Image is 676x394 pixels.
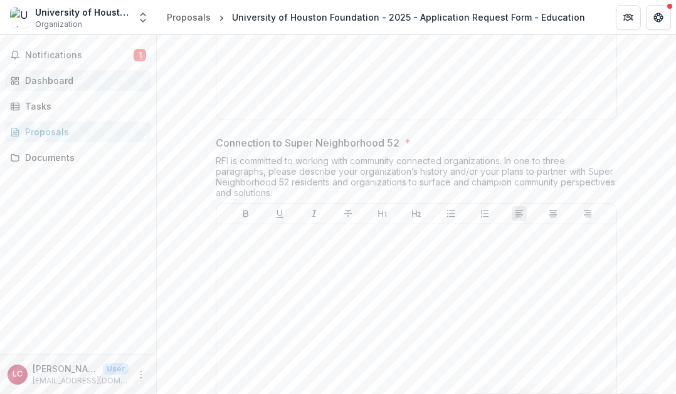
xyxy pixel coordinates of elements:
button: Heading 2 [409,206,424,221]
p: [PERSON_NAME] [33,362,98,375]
button: Get Help [646,5,671,30]
span: Organization [35,19,82,30]
a: Documents [5,147,151,168]
button: Bold [238,206,253,221]
button: Align Center [546,206,561,221]
div: University of Houston Foundation - 2025 - Application Request Form - Education [232,11,585,24]
button: Partners [616,5,641,30]
button: Heading 1 [375,206,390,221]
nav: breadcrumb [162,8,590,26]
p: Connection to Super Neighborhood 52 [216,135,399,150]
div: Tasks [25,100,141,113]
button: Align Right [580,206,595,221]
a: Dashboard [5,70,151,91]
div: Proposals [25,125,141,138]
span: Notifications [25,50,134,61]
div: Liz Chavez [13,370,23,378]
button: Strike [341,206,356,221]
p: User [103,363,129,375]
a: Proposals [5,122,151,142]
div: Dashboard [25,74,141,87]
p: [EMAIL_ADDRESS][DOMAIN_NAME] [33,375,129,386]
a: Tasks [5,96,151,117]
img: University of Houston Foundation [10,8,30,28]
button: Italicize [307,206,322,221]
span: 1 [134,49,146,61]
div: University of Houston Foundation [35,6,129,19]
button: More [134,367,149,382]
div: Proposals [167,11,211,24]
button: Open entity switcher [134,5,152,30]
div: RFI is committed to working with community connected organizations. In one to three paragraphs, p... [216,155,617,203]
button: Bullet List [443,206,458,221]
a: Proposals [162,8,216,26]
button: Ordered List [477,206,492,221]
button: Notifications1 [5,45,151,65]
button: Underline [272,206,287,221]
div: Documents [25,151,141,164]
button: Align Left [512,206,527,221]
